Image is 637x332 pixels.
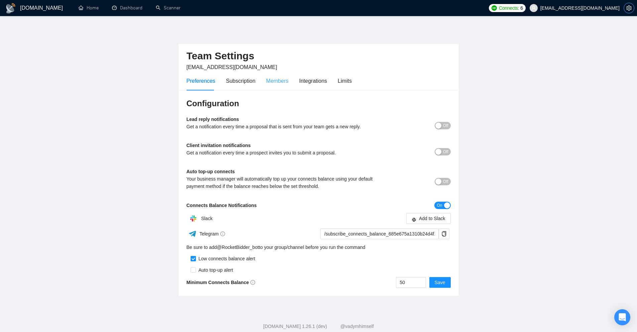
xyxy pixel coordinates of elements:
a: [DOMAIN_NAME] 1.26.1 (dev) [263,324,327,329]
span: Off [443,178,448,185]
div: Low connects balance alert [196,255,255,262]
button: setting [624,3,634,13]
a: setting [624,5,634,11]
h3: Configuration [187,98,451,109]
span: Slack [201,216,212,221]
div: Get a notification every time a prospect invites you to submit a proposal. [187,149,385,156]
img: logo [5,3,16,14]
span: Telegram [199,231,225,237]
span: Off [443,148,448,155]
a: searchScanner [156,5,181,11]
span: Save [435,279,445,286]
div: Members [266,77,289,85]
span: info-circle [250,280,255,285]
b: Minimum Connects Balance [187,280,255,285]
div: Preferences [187,77,215,85]
span: Off [443,122,448,129]
h2: Team Settings [187,49,451,63]
b: Client invitation notifications [187,143,251,148]
span: info-circle [220,231,225,236]
b: Connects Balance Notifications [187,203,257,208]
span: 6 [520,4,523,12]
img: hpQkSZIkSZIkSZIkSZIkSZIkSZIkSZIkSZIkSZIkSZIkSZIkSZIkSZIkSZIkSZIkSZIkSZIkSZIkSZIkSZIkSZIkSZIkSZIkS... [187,212,200,225]
a: homeHome [79,5,99,11]
span: [EMAIL_ADDRESS][DOMAIN_NAME] [187,64,277,70]
div: Integrations [299,77,327,85]
a: @RocketBidder_bot [217,244,259,251]
button: slackAdd to Slack [406,213,451,224]
img: upwork-logo.png [492,5,497,11]
b: Lead reply notifications [187,117,239,122]
a: @vadymhimself [340,324,374,329]
img: ww3wtPAAAAAElFTkSuQmCC [188,229,197,238]
div: Get a notification every time a proposal that is sent from your team gets a new reply. [187,123,385,130]
b: Auto top-up connects [187,169,235,174]
div: Subscription [226,77,255,85]
span: Connects: [499,4,519,12]
a: dashboardDashboard [112,5,142,11]
span: setting [624,5,634,11]
span: On [437,202,442,209]
button: copy [439,228,449,239]
div: Auto top-up alert [196,266,233,274]
span: slack [412,217,416,222]
div: Open Intercom Messenger [614,309,630,325]
span: copy [439,231,449,237]
span: Add to Slack [419,215,445,222]
div: Be sure to add to your group/channel before you run the command [187,244,451,251]
span: user [531,6,536,10]
div: Limits [338,77,352,85]
button: Save [429,277,451,288]
div: Your business manager will automatically top up your connects balance using your default payment ... [187,175,385,190]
